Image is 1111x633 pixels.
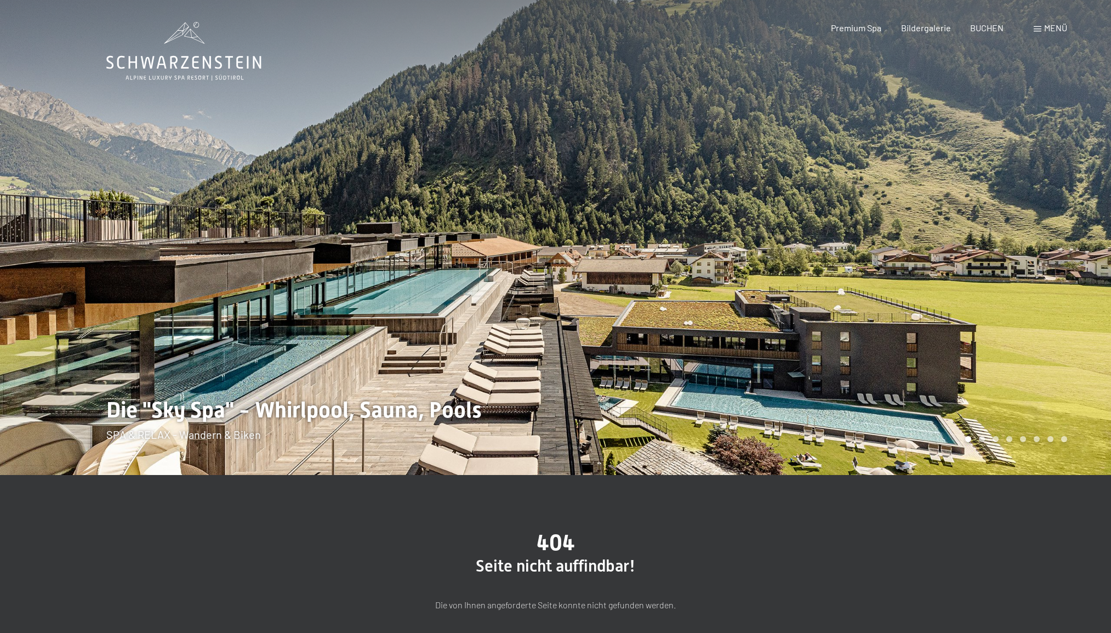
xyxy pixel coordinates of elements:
div: Carousel Page 2 [979,436,985,442]
p: Die von Ihnen angeforderte Seite konnte nicht gefunden werden. [282,598,830,612]
span: Menü [1044,22,1067,33]
div: Carousel Page 8 [1061,436,1067,442]
a: BUCHEN [970,22,1004,33]
div: Carousel Page 4 [1006,436,1012,442]
div: Carousel Page 3 [993,436,999,442]
div: Carousel Page 1 (Current Slide) [965,436,971,442]
span: Seite nicht auffindbar! [476,556,635,575]
span: 404 [537,530,575,556]
a: Bildergalerie [901,22,951,33]
a: Premium Spa [831,22,881,33]
div: Carousel Page 7 [1047,436,1053,442]
div: Carousel Page 5 [1020,436,1026,442]
div: Carousel Page 6 [1034,436,1040,442]
div: Carousel Pagination [961,436,1067,442]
